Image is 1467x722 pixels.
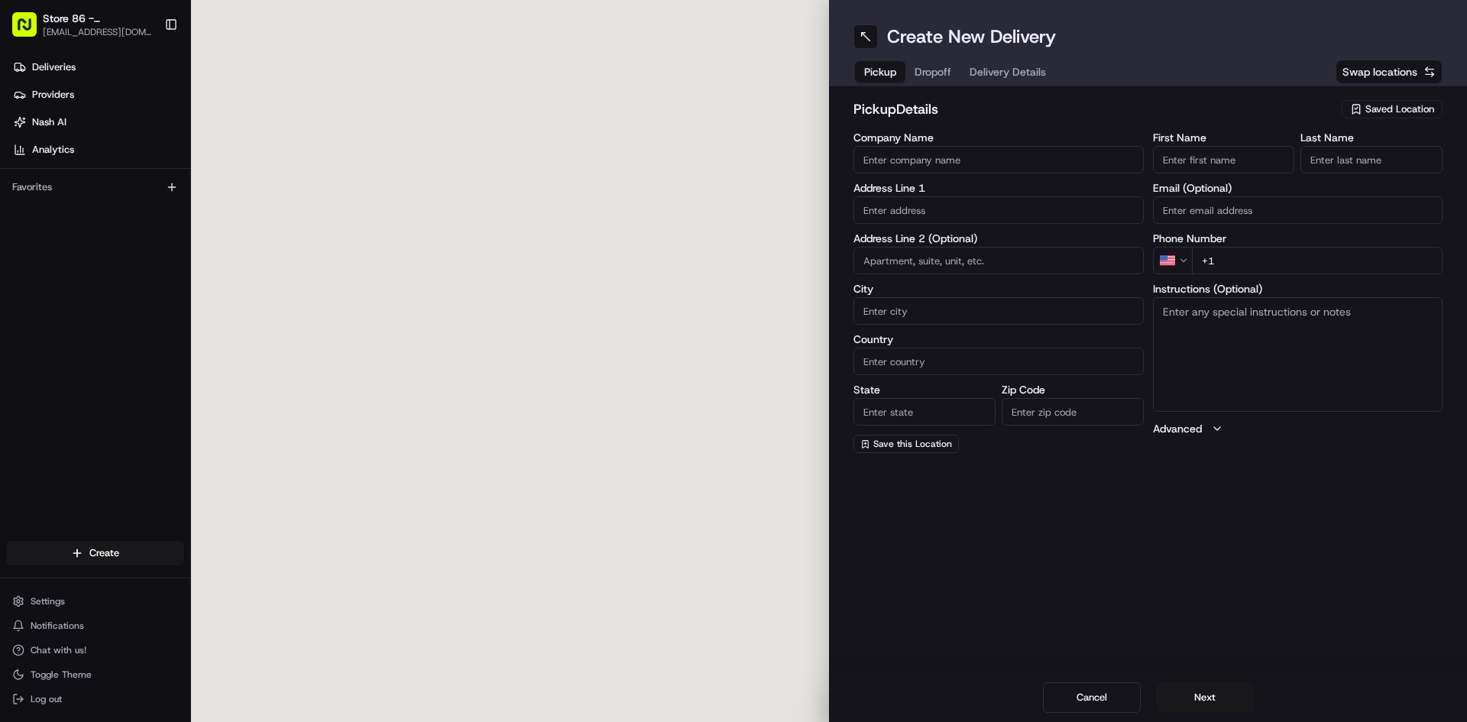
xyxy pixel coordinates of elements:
[6,688,184,710] button: Log out
[1156,682,1254,713] button: Next
[6,83,190,107] a: Providers
[6,664,184,685] button: Toggle Theme
[853,384,996,395] label: State
[31,644,86,656] span: Chat with us!
[853,348,1144,375] input: Enter country
[6,110,190,134] a: Nash AI
[31,620,84,632] span: Notifications
[864,64,896,79] span: Pickup
[853,196,1144,224] input: Enter address
[853,247,1144,274] input: Apartment, suite, unit, etc.
[1153,283,1443,294] label: Instructions (Optional)
[853,283,1144,294] label: City
[1043,682,1141,713] button: Cancel
[853,132,1144,143] label: Company Name
[6,175,184,199] div: Favorites
[89,546,119,560] span: Create
[6,615,184,636] button: Notifications
[853,398,996,426] input: Enter state
[1153,421,1202,436] label: Advanced
[853,99,1333,120] h2: pickup Details
[1153,233,1443,244] label: Phone Number
[1365,102,1434,116] span: Saved Location
[1192,247,1443,274] input: Enter phone number
[853,297,1144,325] input: Enter city
[1153,196,1443,224] input: Enter email address
[6,639,184,661] button: Chat with us!
[31,595,65,607] span: Settings
[6,6,158,43] button: Store 86 - [GEOGRAPHIC_DATA] ([GEOGRAPHIC_DATA]) (Just Salad)[EMAIL_ADDRESS][DOMAIN_NAME]
[6,541,184,565] button: Create
[915,64,951,79] span: Dropoff
[32,115,66,129] span: Nash AI
[1153,421,1443,436] button: Advanced
[43,26,156,38] button: [EMAIL_ADDRESS][DOMAIN_NAME]
[1153,146,1295,173] input: Enter first name
[1300,132,1443,143] label: Last Name
[1300,146,1443,173] input: Enter last name
[873,438,952,450] span: Save this Location
[887,24,1056,49] h1: Create New Delivery
[43,11,156,26] button: Store 86 - [GEOGRAPHIC_DATA] ([GEOGRAPHIC_DATA]) (Just Salad)
[1002,384,1144,395] label: Zip Code
[1342,64,1417,79] span: Swap locations
[6,55,190,79] a: Deliveries
[32,88,74,102] span: Providers
[853,233,1144,244] label: Address Line 2 (Optional)
[6,138,190,162] a: Analytics
[1153,132,1295,143] label: First Name
[1336,60,1443,84] button: Swap locations
[31,669,92,681] span: Toggle Theme
[853,334,1144,345] label: Country
[853,146,1144,173] input: Enter company name
[32,60,76,74] span: Deliveries
[31,693,62,705] span: Log out
[1002,398,1144,426] input: Enter zip code
[1153,183,1443,193] label: Email (Optional)
[1342,99,1443,120] button: Saved Location
[853,435,959,453] button: Save this Location
[970,64,1046,79] span: Delivery Details
[853,183,1144,193] label: Address Line 1
[32,143,74,157] span: Analytics
[6,591,184,612] button: Settings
